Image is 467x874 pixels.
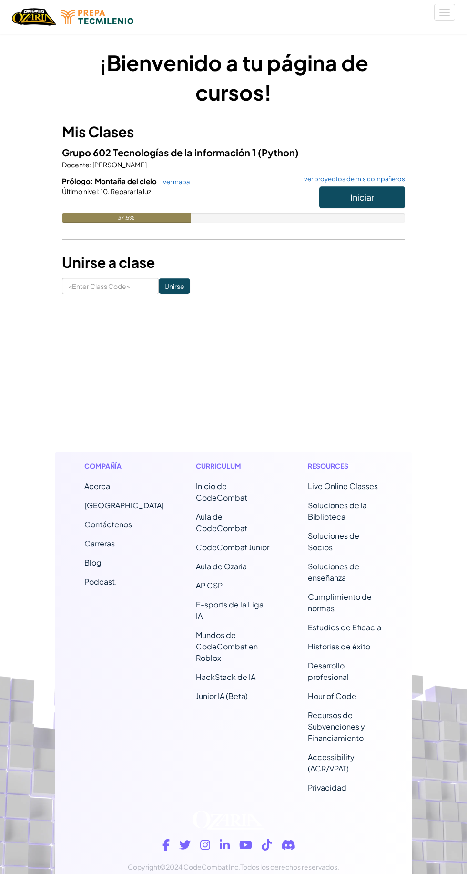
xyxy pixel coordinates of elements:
a: Accessibility (ACR/VPAT) [308,752,355,773]
a: Carreras [84,538,115,548]
span: (Python) [258,146,299,158]
span: Grupo 602 Tecnologías de la información 1 [62,146,258,158]
span: Contáctenos [84,519,132,529]
input: Unirse [159,278,190,294]
a: ver proyectos de mis compañeros [299,176,405,182]
a: Mundos de CodeCombat en Roblox [196,630,258,663]
a: Recursos de Subvenciones y Financiamiento [308,710,365,743]
a: Hour of Code [308,691,356,701]
a: AP CSP [196,580,223,590]
a: CodeCombat Junior [196,542,269,552]
h1: ¡Bienvenido a tu página de cursos! [62,48,405,107]
span: Prólogo: Montaña del cielo [62,176,158,185]
span: Copyright [128,863,160,871]
a: Podcast. [84,576,117,586]
a: Ozaria by CodeCombat logo [12,7,56,27]
a: E-sports de la Liga IA [196,599,264,621]
a: [GEOGRAPHIC_DATA] [84,500,164,510]
span: 10. [100,187,110,195]
span: [PERSON_NAME] [91,160,147,169]
span: Docente [62,160,90,169]
a: Cumplimiento de normas [308,592,372,613]
img: Tecmilenio logo [61,10,133,24]
span: : [98,187,100,195]
a: Junior IA (Beta) [196,691,248,701]
a: Live Online Classes [308,481,378,491]
a: Soluciones de Socios [308,531,359,552]
img: Home [12,7,56,27]
span: Último nivel [62,187,98,195]
span: : [90,160,91,169]
img: Ozaria logo [193,811,264,830]
span: Iniciar [350,192,374,203]
a: ver mapa [158,178,190,185]
a: Historias de éxito [308,641,370,651]
div: 37.5% [62,213,191,223]
a: Estudios de Eficacia [308,622,381,632]
h3: Mis Clases [62,121,405,143]
a: HackStack de IA [196,672,255,682]
span: Inicio de CodeCombat [196,481,247,503]
span: ©2024 CodeCombat Inc. [160,863,240,871]
a: Blog [84,557,102,567]
span: Reparar la luz [110,187,151,195]
input: <Enter Class Code> [62,278,159,294]
h1: Curriculum [196,461,271,471]
h1: Compañía [84,461,160,471]
a: Desarrollo profesional [308,660,349,682]
a: Aula de Ozaria [196,561,247,571]
button: Iniciar [319,186,405,208]
a: Soluciones de enseñanza [308,561,359,583]
a: Aula de CodeCombat [196,512,247,533]
a: Privacidad [308,782,346,792]
span: Todos los derechos reservados. [240,863,339,871]
h1: Resources [308,461,383,471]
a: Soluciones de la Biblioteca [308,500,367,522]
h3: Unirse a clase [62,252,405,273]
a: Acerca [84,481,110,491]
